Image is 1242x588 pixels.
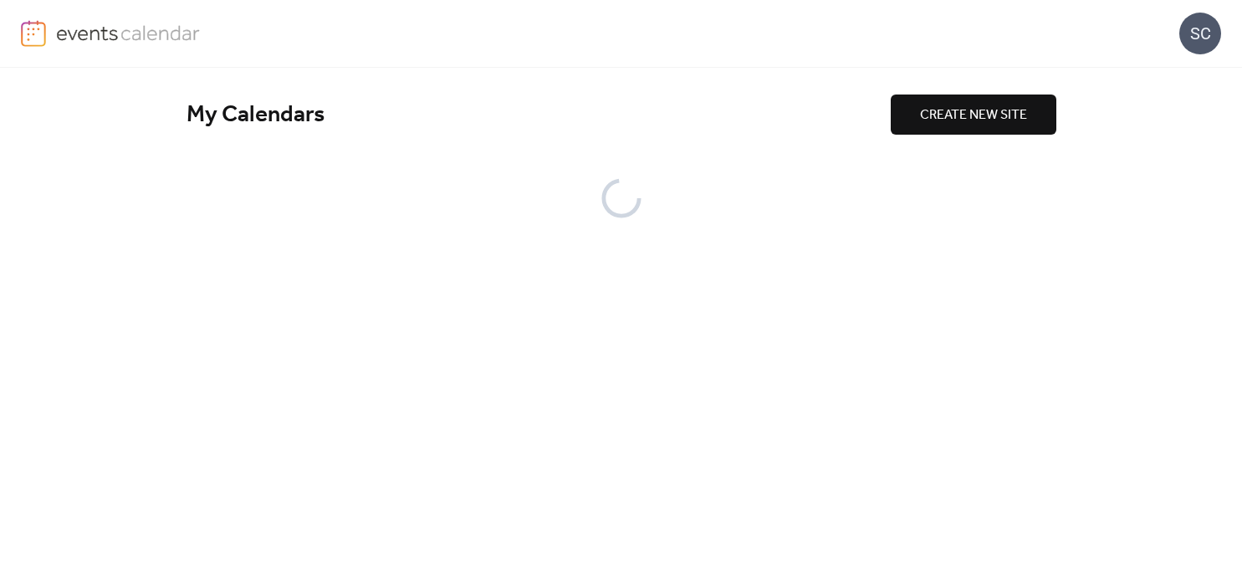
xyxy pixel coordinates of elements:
[21,20,46,47] img: logo
[56,20,201,45] img: logo-type
[187,100,891,130] div: My Calendars
[920,105,1027,125] span: CREATE NEW SITE
[1179,13,1221,54] div: SC
[891,95,1056,135] button: CREATE NEW SITE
